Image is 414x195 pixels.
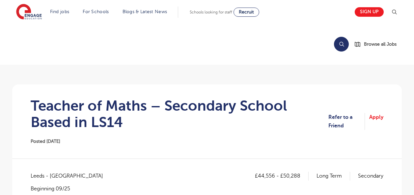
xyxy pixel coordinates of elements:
span: Recruit [239,10,254,14]
img: Engage Education [16,4,42,20]
p: Secondary [358,172,383,180]
p: Long Term [317,172,350,180]
a: Sign up [355,7,384,17]
a: Browse all Jobs [354,40,402,48]
a: For Schools [83,9,109,14]
p: Beginning 09/25 [31,185,110,192]
span: Posted [DATE] [31,139,60,144]
a: Blogs & Latest News [123,9,167,14]
a: Find jobs [50,9,69,14]
a: Refer to a Friend [328,113,365,130]
a: Recruit [234,8,259,17]
span: Browse all Jobs [364,40,397,48]
a: Apply [369,113,383,130]
span: Schools looking for staff [190,10,232,14]
p: £44,556 - £50,288 [255,172,309,180]
h1: Teacher of Maths – Secondary School Based in LS14 [31,97,328,130]
button: Search [334,37,349,52]
span: Leeds - [GEOGRAPHIC_DATA] [31,172,110,180]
